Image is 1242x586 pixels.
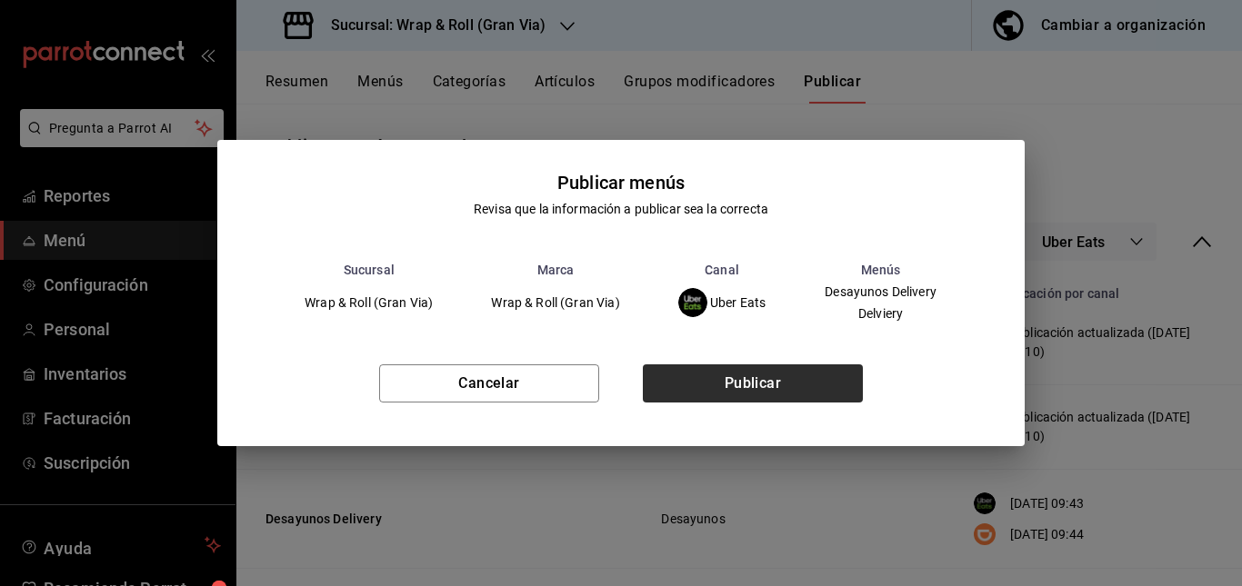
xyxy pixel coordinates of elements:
[462,263,648,277] th: Marca
[643,364,863,402] button: Publicar
[379,364,599,402] button: Cancelar
[474,200,768,219] div: Revisa que la información a publicar sea la correcta
[795,263,967,277] th: Menús
[557,169,685,196] div: Publicar menús
[825,285,937,298] span: Desayunos Delivery
[649,263,796,277] th: Canal
[275,277,462,328] td: Wrap & Roll (Gran Via)
[275,263,462,277] th: Sucursal
[678,288,766,317] div: Uber Eats
[825,307,937,320] span: Delviery
[462,277,648,328] td: Wrap & Roll (Gran Via)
